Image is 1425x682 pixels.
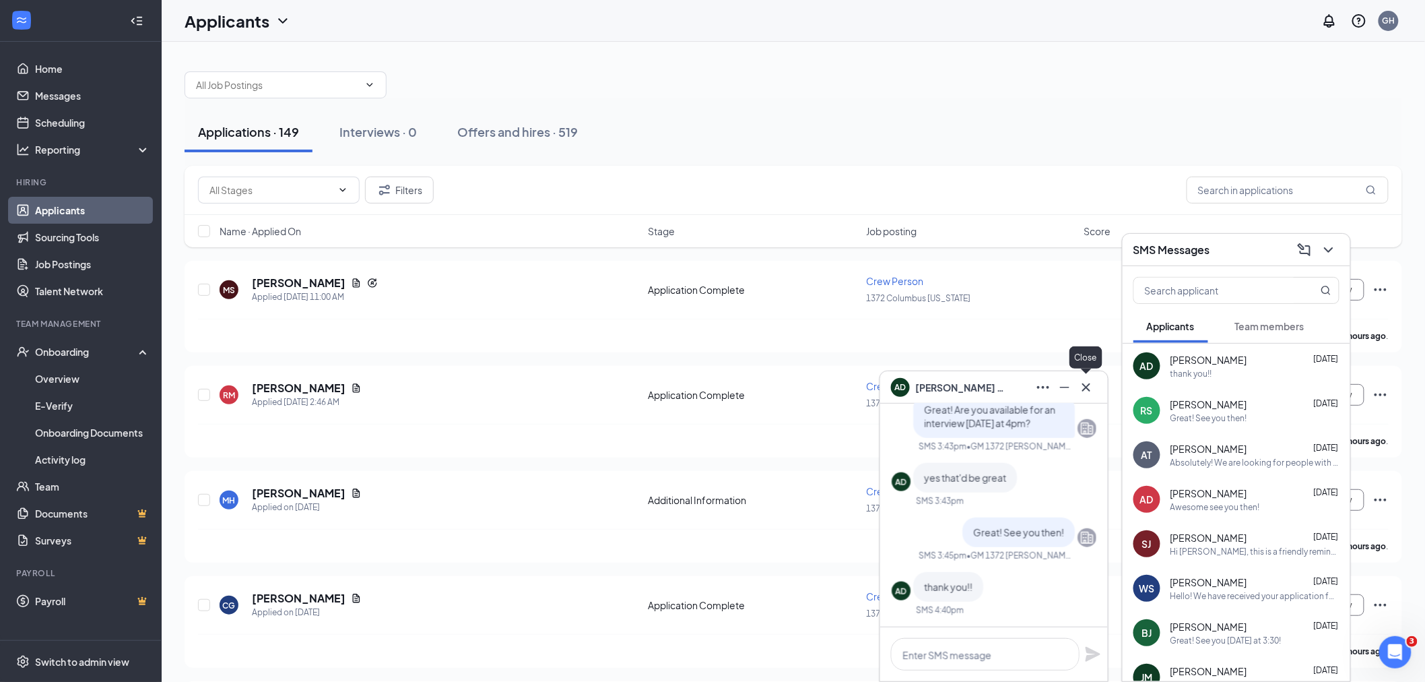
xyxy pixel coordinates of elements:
[1372,282,1389,298] svg: Ellipses
[1170,353,1247,367] span: [PERSON_NAME]
[35,143,151,156] div: Reporting
[1314,398,1339,408] span: [DATE]
[866,398,970,408] span: 1372 Columbus [US_STATE]
[1366,185,1377,195] svg: MagnifyingGlass
[252,486,345,501] h5: [PERSON_NAME]
[1170,457,1339,468] div: Absolutely! We are looking for people with weekend and night availability! See you [DATE] at 2:30!
[866,380,923,392] span: Crew Person
[866,485,923,497] span: Crew Person
[220,224,301,238] span: Name · Applied On
[223,390,235,401] div: RM
[916,495,964,507] div: SMS 3:43pm
[648,598,858,612] div: Application Complete
[1337,436,1387,446] b: 11 hours ago
[351,593,362,604] svg: Document
[1134,278,1294,303] input: Search applicant
[919,441,966,452] div: SMS 3:43pm
[1079,530,1095,546] svg: Company
[648,224,675,238] span: Stage
[966,441,1072,452] span: • GM 1372 [PERSON_NAME]
[252,501,362,514] div: Applied on [DATE]
[35,527,150,554] a: SurveysCrown
[223,495,236,506] div: MH
[924,581,972,593] span: thank you!!
[35,251,150,278] a: Job Postings
[35,473,150,500] a: Team
[198,123,299,140] div: Applications · 149
[1372,597,1389,613] svg: Ellipses
[866,275,923,287] span: Crew Person
[35,500,150,527] a: DocumentsCrown
[896,586,907,597] div: AD
[1032,377,1054,398] button: Ellipses
[15,13,28,27] svg: WorkstreamLogo
[919,550,966,561] div: SMS 3:45pm
[1187,177,1389,204] input: Search in applications
[1078,379,1094,396] svg: Cross
[35,365,150,392] a: Overview
[16,143,30,156] svg: Analysis
[1170,576,1247,589] span: [PERSON_NAME]
[1372,492,1389,508] svg: Ellipses
[1133,243,1210,257] h3: SMS Messages
[223,600,236,611] div: CG
[365,177,434,204] button: Filter Filters
[185,9,269,32] h1: Applicants
[1342,331,1387,341] b: 3 hours ago
[35,345,139,359] div: Onboarding
[1140,493,1154,506] div: AD
[275,13,291,29] svg: ChevronDown
[1084,224,1111,238] span: Score
[35,55,150,82] a: Home
[1318,239,1339,261] button: ChevronDown
[866,590,923,602] span: Crew Person
[1170,412,1247,424] div: Great! See you then!
[1321,13,1337,29] svg: Notifications
[1337,646,1387,656] b: 21 hours ago
[1407,636,1418,647] span: 3
[1372,387,1389,403] svg: Ellipses
[35,278,150,305] a: Talent Network
[648,283,858,297] div: Application Complete
[1337,541,1387,551] b: 18 hours ago
[457,123,578,140] div: Offers and hires · 519
[916,604,964,616] div: SMS 4:40pm
[35,392,150,419] a: E-Verify
[1351,13,1367,29] svg: QuestionInfo
[1069,346,1102,369] div: Close
[337,185,348,195] svg: ChevronDown
[1314,532,1339,542] span: [DATE]
[35,82,150,109] a: Messages
[1314,487,1339,497] span: [DATE]
[252,290,378,304] div: Applied [DATE] 11:00 AM
[364,80,375,90] svg: ChevronDown
[1170,368,1212,379] div: thank you!!
[648,388,858,402] div: Application Complete
[966,550,1072,561] span: • GM 1372 [PERSON_NAME]
[973,526,1064,538] span: Great! See you then!
[1314,665,1339,675] span: [DATE]
[252,276,345,290] h5: [PERSON_NAME]
[35,419,150,446] a: Onboarding Documents
[16,345,30,359] svg: UserCheck
[16,318,147,330] div: Team Management
[1139,582,1155,595] div: WS
[223,284,235,296] div: MS
[196,77,359,92] input: All Job Postings
[1142,626,1152,640] div: BJ
[351,383,362,394] svg: Document
[351,488,362,499] svg: Document
[866,503,970,514] span: 1372 Columbus [US_STATE]
[1314,443,1339,453] span: [DATE]
[1140,359,1154,373] div: AD
[1170,590,1339,602] div: Hello! We have received your application for crew member at [GEOGRAPHIC_DATA], and would like to ...
[1170,635,1282,646] div: Great! See you [DATE] at 3:30!
[35,197,150,224] a: Applicants
[924,404,1055,429] span: Great! Are you available for an interview [DATE] at 4pm?
[16,177,147,188] div: Hiring
[252,396,362,409] div: Applied [DATE] 2:46 AM
[1085,646,1101,662] svg: Plane
[16,567,147,579] div: Payroll
[252,606,362,619] div: Applied on [DATE]
[1321,285,1331,296] svg: MagnifyingGlass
